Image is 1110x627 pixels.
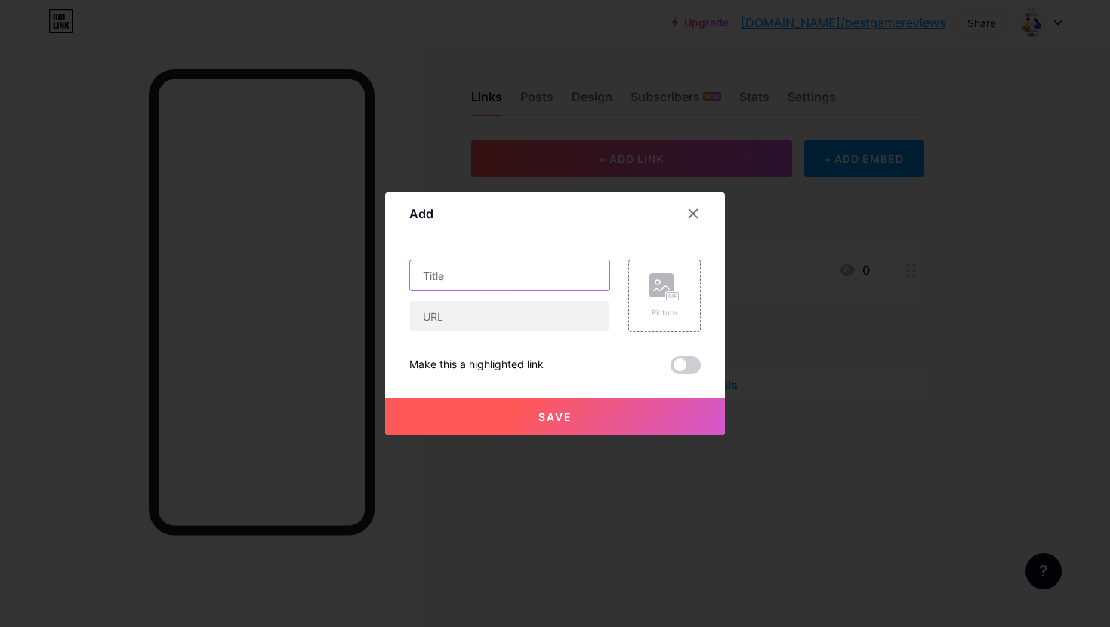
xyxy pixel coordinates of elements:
div: Picture [649,307,680,318]
div: Make this a highlighted link [409,356,544,374]
div: Add [409,204,433,223]
input: URL [410,301,609,331]
button: Save [385,398,725,435]
input: Title [410,260,609,290]
span: Save [538,410,572,423]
